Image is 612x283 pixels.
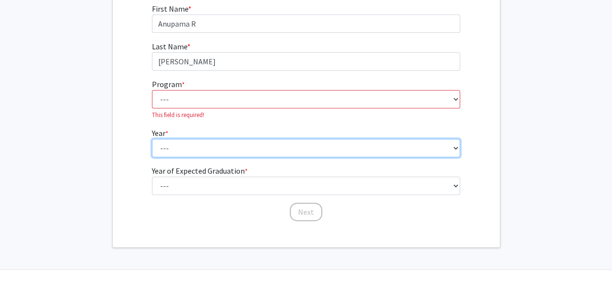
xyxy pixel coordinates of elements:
[152,127,168,139] label: Year
[290,203,322,221] button: Next
[152,165,248,177] label: Year of Expected Graduation
[152,110,460,119] p: This field is required!
[152,4,188,14] span: First Name
[152,42,187,51] span: Last Name
[152,78,185,90] label: Program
